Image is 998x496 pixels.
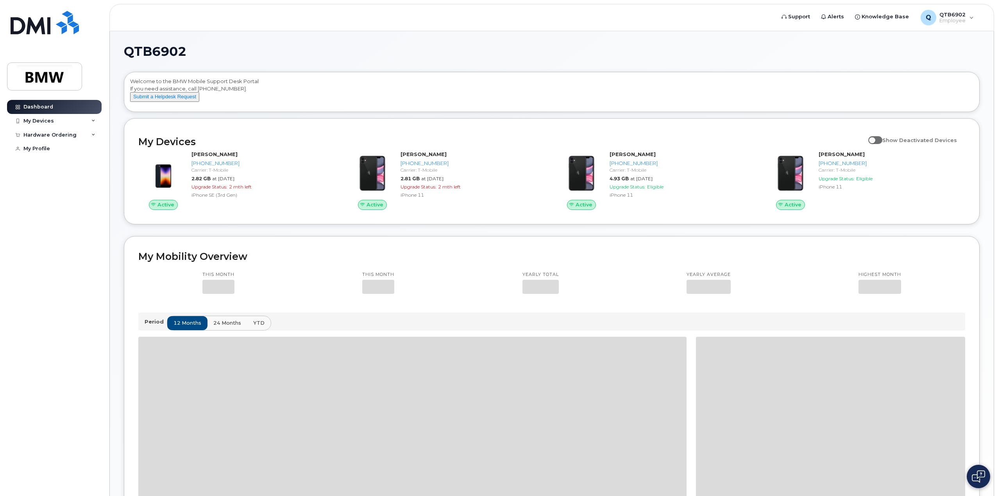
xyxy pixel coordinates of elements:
span: Upgrade Status: [401,184,436,190]
strong: [PERSON_NAME] [191,151,238,157]
span: 2.81 GB [401,176,420,181]
span: Show Deactivated Devices [882,137,957,143]
span: Eligible [856,176,873,181]
div: [PHONE_NUMBER] [819,160,962,167]
a: Active[PERSON_NAME][PHONE_NUMBER]Carrier: T-Mobile4.93 GBat [DATE]Upgrade Status:EligibleiPhone 11 [556,151,756,210]
span: Active [785,201,801,208]
img: image20231002-3703462-1angbar.jpeg [145,155,182,192]
span: Active [576,201,592,208]
div: iPhone 11 [401,192,544,198]
img: Open chat [972,470,985,483]
div: Welcome to the BMW Mobile Support Desk Portal If you need assistance, call [PHONE_NUMBER]. [130,78,973,109]
strong: [PERSON_NAME] [610,151,656,157]
span: at [DATE] [212,176,234,181]
span: 2 mth left [438,184,461,190]
p: Yearly total [522,272,559,278]
span: YTD [253,319,265,327]
h2: My Mobility Overview [138,251,965,262]
div: Carrier: T-Mobile [401,167,544,173]
div: [PHONE_NUMBER] [610,160,753,167]
div: [PHONE_NUMBER] [401,160,544,167]
div: Carrier: T-Mobile [191,167,335,173]
p: Period [145,318,167,325]
div: iPhone 11 [610,192,753,198]
div: Carrier: T-Mobile [819,167,962,173]
span: Upgrade Status: [819,176,855,181]
div: [PHONE_NUMBER] [191,160,335,167]
img: iPhone_11.jpg [563,155,600,192]
strong: [PERSON_NAME] [401,151,447,157]
span: Active [367,201,383,208]
span: QTB6902 [124,46,186,57]
button: Submit a Helpdesk Request [130,92,199,102]
img: iPhone_11.jpg [354,155,391,192]
a: Active[PERSON_NAME][PHONE_NUMBER]Carrier: T-Mobile2.82 GBat [DATE]Upgrade Status:2 mth leftiPhone... [138,151,338,210]
div: iPhone 11 [819,183,962,190]
p: This month [362,272,394,278]
span: at [DATE] [630,176,653,181]
img: iPhone_11.jpg [772,155,809,192]
div: Carrier: T-Mobile [610,167,753,173]
span: Upgrade Status: [610,184,646,190]
div: iPhone SE (3rd Gen) [191,192,335,198]
p: Highest month [858,272,901,278]
span: 24 months [213,319,241,327]
a: Submit a Helpdesk Request [130,93,199,100]
span: 4.93 GB [610,176,629,181]
strong: [PERSON_NAME] [819,151,865,157]
span: 2.82 GB [191,176,211,181]
a: Active[PERSON_NAME][PHONE_NUMBER]Carrier: T-MobileUpgrade Status:EligibleiPhone 11 [765,151,965,210]
h2: My Devices [138,136,864,148]
span: at [DATE] [421,176,444,181]
span: Eligible [647,184,664,190]
p: Yearly average [687,272,731,278]
input: Show Deactivated Devices [868,133,875,139]
a: Active[PERSON_NAME][PHONE_NUMBER]Carrier: T-Mobile2.81 GBat [DATE]Upgrade Status:2 mth leftiPhone 11 [347,151,547,210]
span: 2 mth left [229,184,252,190]
p: This month [202,272,234,278]
span: Upgrade Status: [191,184,227,190]
span: Active [157,201,174,208]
